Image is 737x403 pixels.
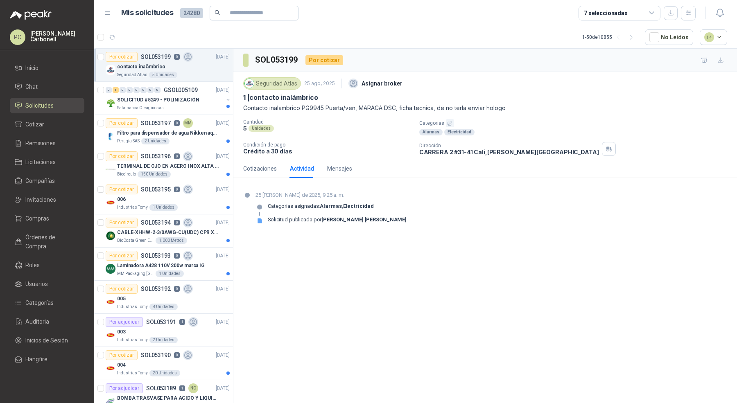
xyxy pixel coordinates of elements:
div: Mensajes [327,164,352,173]
a: 0 1 0 0 0 0 0 0 GSOL005109[DATE] Company LogoSOLICITUD #5249 - POLINIZACIÓNSalamanca Oleaginosas SAS [106,85,231,111]
p: BioCosta Green Energy S.A.S [117,237,154,244]
p: Industrias Tomy [117,304,148,310]
a: Por cotizarSOL0531930[DATE] Company LogoLaminadora A428 110V 200w marca IGMM Packaging [GEOGRAPHI... [94,248,233,281]
div: Por adjudicar [106,383,143,393]
div: 150 Unidades [138,171,171,178]
div: Por cotizar [305,55,343,65]
a: Por cotizarSOL0531920[DATE] Company Logo005Industrias Tomy8 Unidades [94,281,233,314]
p: 0 [174,153,180,159]
div: 1 - 50 de 10855 [582,31,638,44]
p: [DATE] [216,219,230,227]
h3: SOL053199 [255,54,299,66]
p: TERMINAL DE OJO EN ACERO INOX ALTA EMPERATURA [117,162,219,170]
a: Compañías [10,173,84,189]
div: Electricidad [444,129,475,135]
div: 1 Unidades [149,204,178,211]
div: Por cotizar [106,52,138,62]
button: 14 [700,29,728,45]
a: Compras [10,211,84,226]
div: 1 Unidades [156,270,184,277]
p: 1 [179,319,185,325]
span: Categorías [25,298,54,307]
p: 1 [179,385,185,391]
div: Por cotizar [106,151,138,161]
div: 0 [120,87,126,93]
div: 2 Unidades [149,337,178,343]
p: 1 | contacto inalámbrico [243,93,318,102]
a: Roles [10,257,84,273]
p: Industrias Tomy [117,204,148,211]
p: [DATE] [216,86,230,94]
p: CARRERA 2 #31-41 Cali , [PERSON_NAME][GEOGRAPHIC_DATA] [419,149,599,155]
div: Por cotizar [106,284,138,294]
div: Por cotizar [106,218,138,227]
a: Por cotizarSOL0531970MM[DATE] Company LogoFiltro para dispensador de agua Nikken aqua pour deluxe... [94,115,233,148]
div: Por cotizar [106,118,138,128]
span: Usuarios [25,279,48,288]
p: 25 ago, 2025 [304,80,335,88]
p: 005 [117,295,126,303]
img: Company Logo [106,131,115,141]
p: [DATE] [216,385,230,392]
img: Company Logo [245,79,254,88]
p: MM Packaging [GEOGRAPHIC_DATA] [117,270,154,277]
span: Licitaciones [25,158,56,167]
p: [DATE] [216,351,230,359]
div: 0 [147,87,154,93]
span: search [215,10,220,16]
p: SOL053197 [141,120,171,126]
p: [PERSON_NAME] Carbonell [30,31,84,42]
span: 24280 [180,8,203,18]
strong: Electricidad [343,203,374,209]
p: 0 [174,253,180,259]
div: Por adjudicar [106,317,143,327]
img: Logo peakr [10,10,52,20]
a: Por cotizarSOL0531960[DATE] Company LogoTERMINAL DE OJO EN ACERO INOX ALTA EMPERATURABiocirculo15... [94,148,233,181]
p: 0 [174,120,180,126]
button: No Leídos [645,29,693,45]
span: Roles [25,261,40,270]
p: 25 [PERSON_NAME] de 2025, 9:25 a. m. [255,191,407,199]
span: Remisiones [25,139,56,148]
div: Cotizaciones [243,164,277,173]
div: 0 [106,87,112,93]
span: Solicitudes [25,101,54,110]
p: [DATE] [216,53,230,61]
p: [DATE] [216,252,230,260]
p: Salamanca Oleaginosas SAS [117,105,169,111]
img: Company Logo [106,264,115,274]
div: Alarmas [419,129,443,135]
a: Invitaciones [10,192,84,207]
p: Cantidad [243,119,413,125]
a: Inicio [10,60,84,76]
p: 003 [117,328,126,336]
img: Company Logo [106,363,115,373]
p: Industrias Tomy [117,370,148,376]
div: 0 [154,87,161,93]
p: SOL053189 [146,385,176,391]
span: Auditoria [25,317,49,326]
p: contacto inalámbrico [117,63,165,71]
h1: Mis solicitudes [121,7,174,19]
p: 0 [174,220,180,225]
div: 8 Unidades [149,304,178,310]
p: Laminadora A428 110V 200w marca IG [117,262,205,270]
a: Licitaciones [10,154,84,170]
img: Company Logo [106,164,115,174]
p: [DATE] [216,318,230,326]
p: 0 [174,352,180,358]
img: Company Logo [106,297,115,307]
p: Seguridad Atlas [117,72,147,78]
p: Contacto inalambrico PG9945 Puerta/ven, MARACA DSC, ficha tecnica, de no terla enviar hologo [243,104,727,113]
p: BOMBA TRASVASE PARA ACIDO Y LIQUIDOS CORROSIVO [117,394,219,402]
p: Filtro para dispensador de agua Nikken aqua pour deluxe [117,129,219,137]
p: [DATE] [216,186,230,194]
span: Hangfire [25,355,47,364]
p: Biocirculo [117,171,136,178]
a: Remisiones [10,135,84,151]
p: Categorías asignadas: , [268,203,374,209]
a: Inicios de Sesión [10,333,84,348]
span: Inicios de Sesión [25,336,68,345]
span: Invitaciones [25,195,56,204]
div: 7 seleccionadas [584,9,628,18]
